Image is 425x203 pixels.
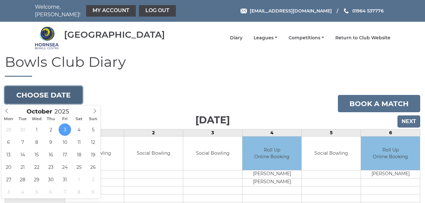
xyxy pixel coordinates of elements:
[35,3,177,19] nav: Welcome, [PERSON_NAME]!
[30,117,44,121] span: Wed
[45,186,57,198] span: November 6, 2025
[242,178,301,186] td: [PERSON_NAME]
[289,35,324,41] a: Competitions
[139,5,176,17] a: Log out
[64,30,165,40] div: [GEOGRAPHIC_DATA]
[59,123,71,136] span: October 3, 2025
[72,117,86,121] span: Sat
[30,186,43,198] span: November 5, 2025
[250,8,332,14] span: [EMAIL_ADDRESS][DOMAIN_NAME]
[73,136,85,148] span: October 11, 2025
[16,136,29,148] span: October 7, 2025
[59,186,71,198] span: November 7, 2025
[124,129,183,137] td: 2
[45,123,57,136] span: October 2, 2025
[242,129,302,137] td: 4
[52,108,77,115] input: Scroll to increment
[242,137,301,170] td: Roll Up Online Booking
[2,117,16,121] span: Mon
[45,161,57,173] span: October 23, 2025
[59,148,71,161] span: October 17, 2025
[5,54,420,77] h1: Bowls Club Diary
[335,35,390,41] a: Return to Club Website
[2,161,15,173] span: October 20, 2025
[87,148,99,161] span: October 19, 2025
[73,186,85,198] span: November 8, 2025
[86,117,100,121] span: Sun
[2,148,15,161] span: October 13, 2025
[73,148,85,161] span: October 18, 2025
[27,109,52,115] span: Scroll to increment
[45,136,57,148] span: October 9, 2025
[2,173,15,186] span: October 27, 2025
[361,137,420,170] td: Roll Up Online Booking
[59,136,71,148] span: October 10, 2025
[16,161,29,173] span: October 21, 2025
[87,186,99,198] span: November 9, 2025
[58,117,72,121] span: Fri
[87,161,99,173] span: October 26, 2025
[73,161,85,173] span: October 25, 2025
[30,161,43,173] span: October 22, 2025
[16,186,29,198] span: November 4, 2025
[5,86,82,104] button: Choose date
[302,137,361,170] td: Social Bowling
[87,123,99,136] span: October 5, 2025
[16,117,30,121] span: Tue
[16,123,29,136] span: September 30, 2025
[45,148,57,161] span: October 16, 2025
[59,173,71,186] span: October 31, 2025
[2,186,15,198] span: November 3, 2025
[30,148,43,161] span: October 15, 2025
[183,137,242,170] td: Social Bowling
[352,8,384,14] span: 01964 537776
[16,148,29,161] span: October 14, 2025
[302,129,361,137] td: 5
[124,137,183,170] td: Social Bowling
[242,170,301,178] td: [PERSON_NAME]
[344,8,348,13] img: Phone us
[87,173,99,186] span: November 2, 2025
[30,136,43,148] span: October 8, 2025
[59,161,71,173] span: October 24, 2025
[338,95,420,112] a: Book a match
[254,35,277,41] a: Leagues
[35,26,59,50] img: Hornsea Bowls Centre
[230,35,242,41] a: Diary
[87,136,99,148] span: October 12, 2025
[241,9,247,13] img: Email
[45,173,57,186] span: October 30, 2025
[361,170,420,178] td: [PERSON_NAME]
[183,129,242,137] td: 3
[241,7,332,14] a: Email [EMAIL_ADDRESS][DOMAIN_NAME]
[44,117,58,121] span: Thu
[30,173,43,186] span: October 29, 2025
[361,129,420,137] td: 6
[86,5,136,17] a: My Account
[343,7,384,14] a: Phone us 01964 537776
[73,123,85,136] span: October 4, 2025
[2,136,15,148] span: October 6, 2025
[30,123,43,136] span: October 1, 2025
[397,115,420,128] input: Next
[73,173,85,186] span: November 1, 2025
[16,173,29,186] span: October 28, 2025
[2,123,15,136] span: September 29, 2025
